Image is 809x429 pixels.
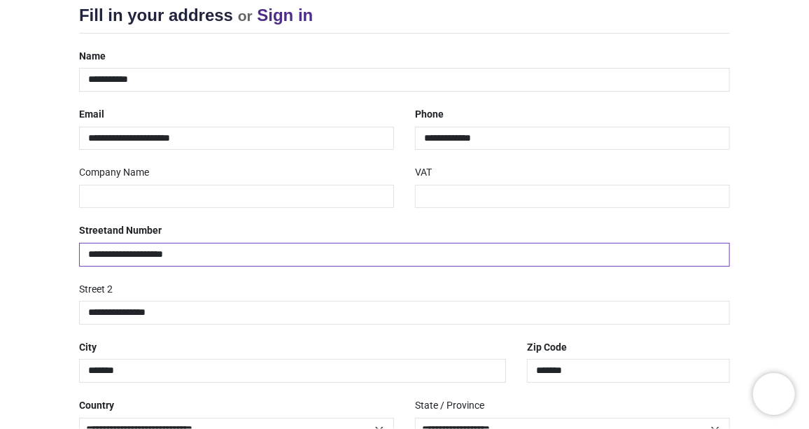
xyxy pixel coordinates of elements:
[79,6,233,24] span: Fill in your address
[79,278,113,302] label: Street 2
[527,336,567,360] label: Zip Code
[753,373,795,415] iframe: Brevo live chat
[79,161,149,185] label: Company Name
[79,336,97,360] label: City
[79,219,162,243] label: Street
[415,161,432,185] label: VAT
[257,6,313,24] a: Sign in
[107,225,162,236] span: and Number
[415,103,444,127] label: Phone
[79,103,104,127] label: Email
[79,394,114,418] label: Country
[238,8,253,24] small: or
[415,394,484,418] label: State / Province
[79,45,106,69] label: Name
